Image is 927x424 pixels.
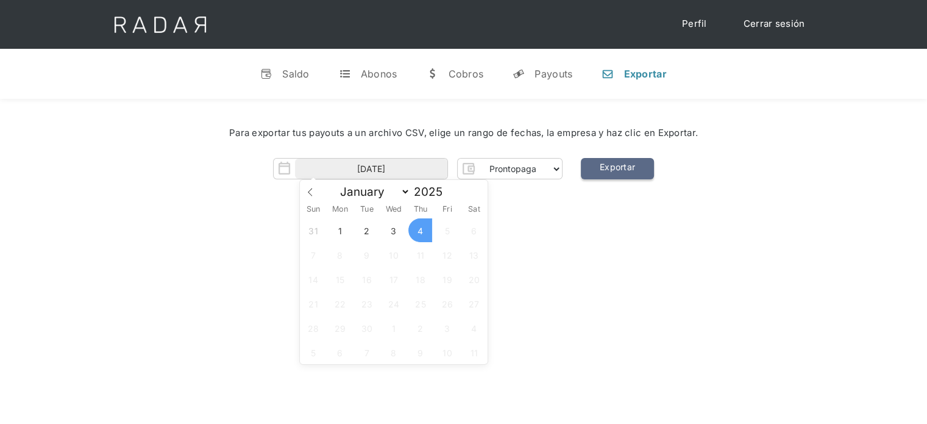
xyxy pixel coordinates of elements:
[410,185,454,199] input: Year
[462,243,486,267] span: September 13, 2025
[339,68,351,80] div: t
[462,267,486,291] span: September 20, 2025
[382,316,405,340] span: October 1, 2025
[462,340,486,364] span: October 11, 2025
[355,243,379,267] span: September 9, 2025
[408,267,432,291] span: September 18, 2025
[581,158,654,179] a: Exportar
[302,267,325,291] span: September 14, 2025
[329,292,352,315] span: September 22, 2025
[435,292,459,315] span: September 26, 2025
[623,68,666,80] div: Exportar
[408,292,432,315] span: September 25, 2025
[334,184,410,199] select: Month
[731,12,817,36] a: Cerrar sesión
[302,218,325,242] span: August 31, 2025
[408,316,432,340] span: October 2, 2025
[435,316,459,340] span: October 3, 2025
[355,267,379,291] span: September 16, 2025
[435,243,459,267] span: September 12, 2025
[382,340,405,364] span: October 8, 2025
[407,206,434,214] span: Thu
[513,68,525,80] div: y
[329,316,352,340] span: September 29, 2025
[382,218,405,242] span: September 3, 2025
[355,340,379,364] span: October 7, 2025
[462,292,486,315] span: September 27, 2025
[355,218,379,242] span: September 2, 2025
[355,292,379,315] span: September 23, 2025
[435,218,459,242] span: September 5, 2025
[355,316,379,340] span: September 30, 2025
[300,206,327,214] span: Sun
[448,68,483,80] div: Cobros
[302,316,325,340] span: September 28, 2025
[282,68,310,80] div: Saldo
[273,158,563,179] form: Form
[408,218,432,242] span: September 4, 2025
[327,206,353,214] span: Mon
[329,340,352,364] span: October 6, 2025
[329,243,352,267] span: September 8, 2025
[382,243,405,267] span: September 10, 2025
[426,68,438,80] div: w
[329,218,352,242] span: September 1, 2025
[302,340,325,364] span: October 5, 2025
[602,68,614,80] div: n
[361,68,397,80] div: Abonos
[353,206,380,214] span: Tue
[329,267,352,291] span: September 15, 2025
[461,206,488,214] span: Sat
[435,267,459,291] span: September 19, 2025
[462,218,486,242] span: September 6, 2025
[670,12,719,36] a: Perfil
[435,340,459,364] span: October 10, 2025
[408,243,432,267] span: September 11, 2025
[37,126,890,140] div: Para exportar tus payouts a un archivo CSV, elige un rango de fechas, la empresa y haz clic en Ex...
[408,340,432,364] span: October 9, 2025
[382,267,405,291] span: September 17, 2025
[382,292,405,315] span: September 24, 2025
[434,206,461,214] span: Fri
[462,316,486,340] span: October 4, 2025
[380,206,407,214] span: Wed
[260,68,272,80] div: v
[302,292,325,315] span: September 21, 2025
[302,243,325,267] span: September 7, 2025
[535,68,572,80] div: Payouts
